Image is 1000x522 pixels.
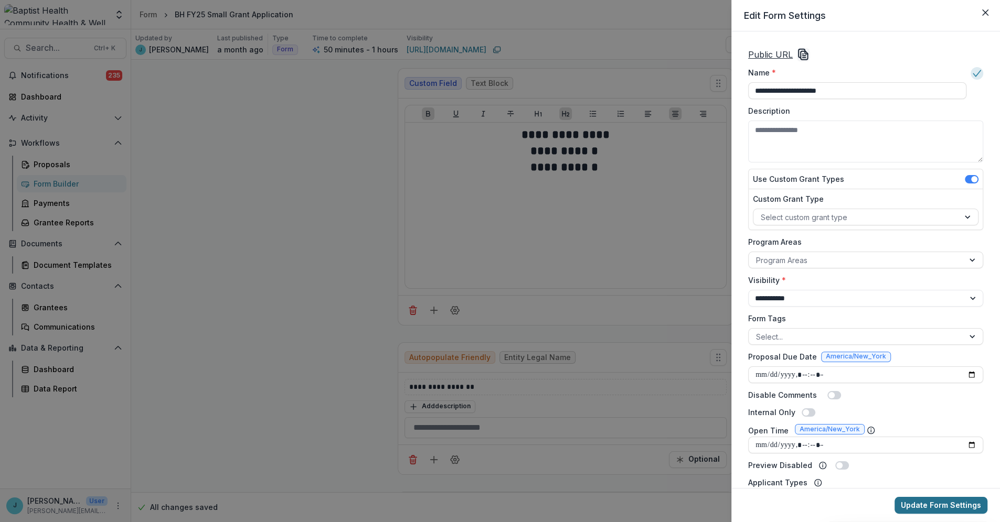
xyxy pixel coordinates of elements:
[748,275,977,286] label: Visibility
[826,353,886,360] span: America/New_York
[748,313,977,324] label: Form Tags
[753,193,972,204] label: Custom Grant Type
[800,426,860,433] span: America/New_York
[895,497,987,514] button: Update Form Settings
[977,4,994,21] button: Close
[748,67,960,78] label: Name
[748,389,817,400] label: Disable Comments
[748,236,977,247] label: Program Areas
[797,48,810,61] svg: Copy Link
[748,407,795,418] label: Internal Only
[753,173,844,184] label: Use Custom Grant Types
[748,425,789,436] label: Open Time
[748,351,817,362] label: Proposal Due Date
[748,105,977,116] label: Description
[748,48,793,61] a: Public URL
[748,49,793,60] u: Public URL
[748,477,807,488] label: Applicant Types
[748,460,812,471] label: Preview Disabled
